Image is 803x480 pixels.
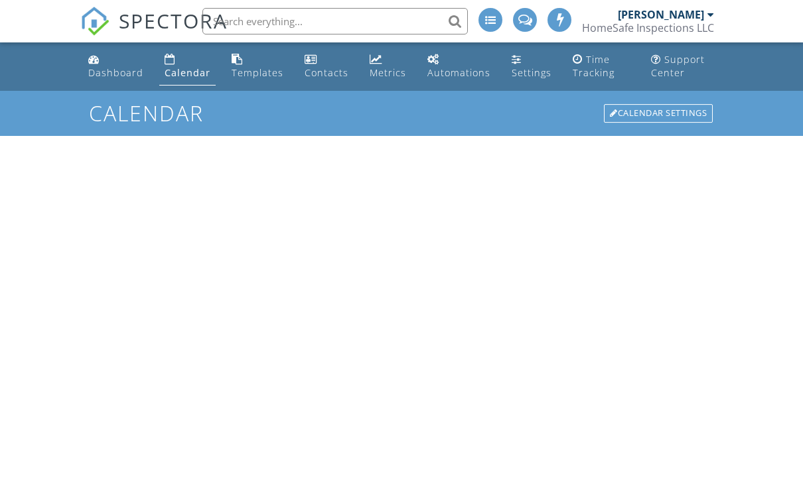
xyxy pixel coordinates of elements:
[232,66,283,79] div: Templates
[88,66,143,79] div: Dashboard
[165,66,210,79] div: Calendar
[512,66,551,79] div: Settings
[80,18,228,46] a: SPECTORA
[646,48,720,86] a: Support Center
[80,7,110,36] img: The Best Home Inspection Software - Spectora
[567,48,635,86] a: Time Tracking
[226,48,289,86] a: Templates
[651,53,705,79] div: Support Center
[89,101,714,125] h1: Calendar
[364,48,411,86] a: Metrics
[305,66,348,79] div: Contacts
[573,53,615,79] div: Time Tracking
[604,104,713,123] div: Calendar Settings
[83,48,149,86] a: Dashboard
[422,48,496,86] a: Automations (Advanced)
[299,48,354,86] a: Contacts
[618,8,704,21] div: [PERSON_NAME]
[370,66,406,79] div: Metrics
[159,48,216,86] a: Calendar
[427,66,490,79] div: Automations
[119,7,228,34] span: SPECTORA
[202,8,468,34] input: Search everything...
[582,21,714,34] div: HomeSafe Inspections LLC
[506,48,557,86] a: Settings
[603,103,714,124] a: Calendar Settings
